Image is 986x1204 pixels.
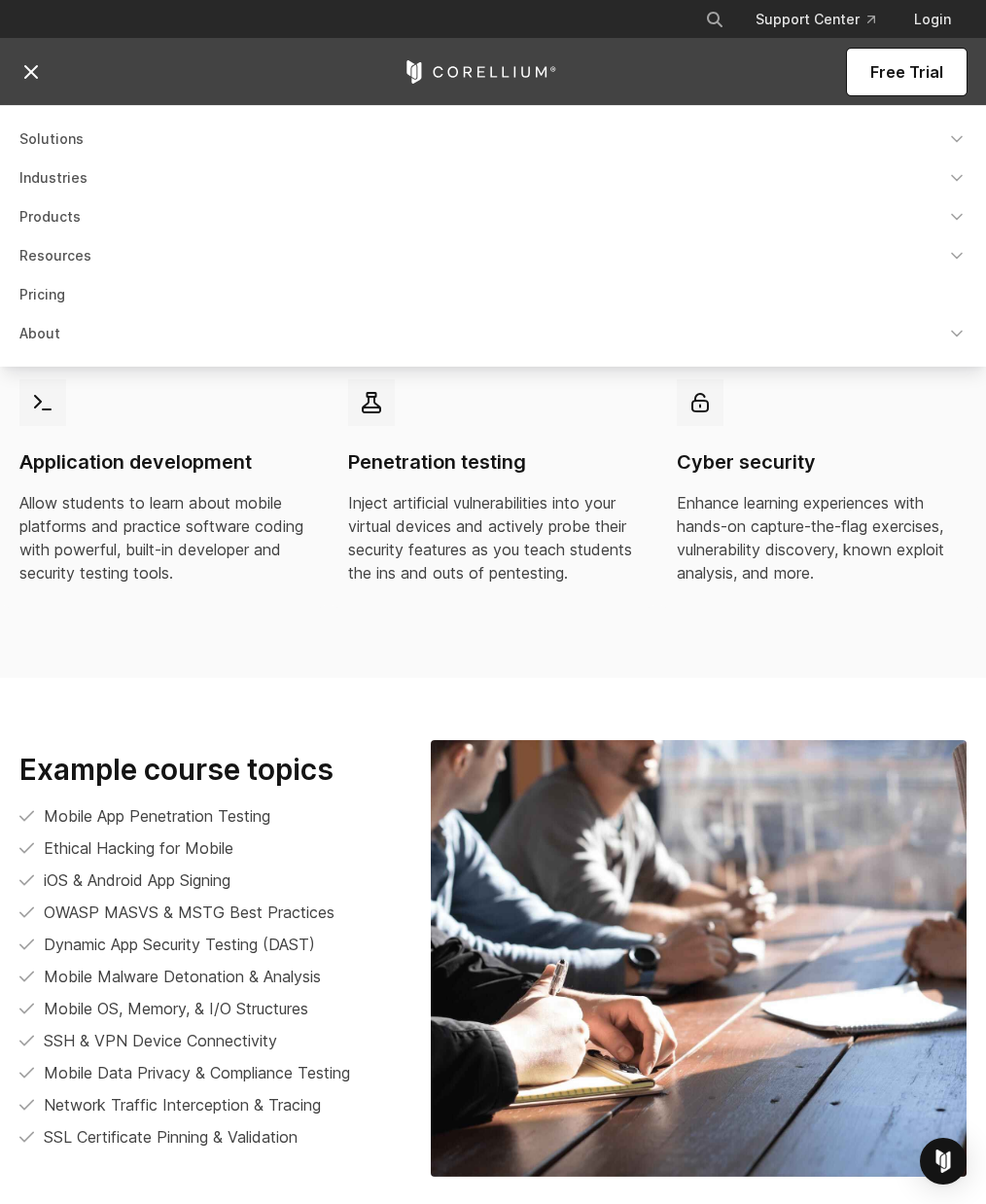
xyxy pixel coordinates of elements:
a: Free Trial [847,49,967,95]
a: Resources [8,238,978,273]
li: Mobile App Penetration Testing [19,804,392,829]
div: Navigation Menu [8,122,978,351]
li: Dynamic App Security Testing (DAST) [19,933,392,957]
a: Support Center [740,2,891,37]
a: About [8,316,978,351]
a: Products [8,199,978,234]
li: Ethical Hacking for Mobile [19,836,392,861]
li: SSH & VPN Device Connectivity [19,1029,392,1053]
a: Industries [8,160,978,195]
img: Courseware topic examples [431,740,968,1177]
p: Inject artificial vulnerabilities into your virtual devices and actively probe their security fea... [348,491,638,584]
li: Mobile Data Privacy & Compliance Testing [19,1061,392,1085]
h4: Cyber security [677,449,967,476]
li: OWASP MASVS & MSTG Best Practices [19,901,392,925]
li: Mobile OS, Memory, & I/O Structures [19,997,392,1021]
div: Navigation Menu [689,2,967,37]
h4: Application development [19,449,309,476]
a: Corellium Home [403,60,557,84]
li: Mobile Malware Detonation & Analysis [19,965,392,989]
a: Pricing [8,277,978,312]
h3: Example course topics [19,752,392,789]
li: SSL Certificate Pinning & Validation [19,1125,392,1150]
h4: Penetration testing [348,449,638,476]
div: Open Intercom Messenger [920,1138,967,1185]
li: Network Traffic Interception & Tracing [19,1093,392,1117]
a: Login [898,2,967,37]
p: Enhance learning experiences with hands-on capture-the-flag exercises, vulnerability discovery, k... [677,491,967,584]
li: iOS & Android App Signing [19,868,392,893]
a: Solutions [8,122,978,157]
button: Search [697,2,732,37]
span: Free Trial [870,60,943,84]
p: Allow students to learn about mobile platforms and practice software coding with powerful, built-... [19,491,309,584]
